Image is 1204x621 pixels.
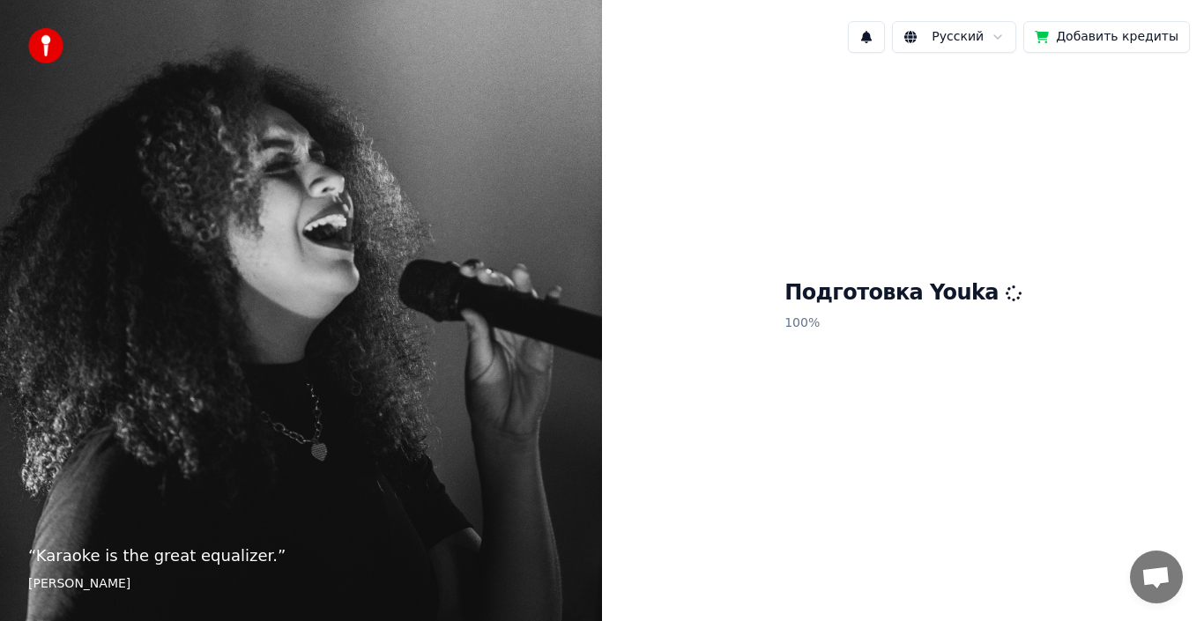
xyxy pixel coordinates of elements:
[28,575,574,593] footer: [PERSON_NAME]
[28,28,63,63] img: youka
[784,279,1022,307] h1: Подготовка Youka
[28,543,574,568] p: “ Karaoke is the great equalizer. ”
[1023,21,1190,53] button: Добавить кредиты
[784,307,1022,339] p: 100 %
[1130,551,1183,603] div: Открытый чат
